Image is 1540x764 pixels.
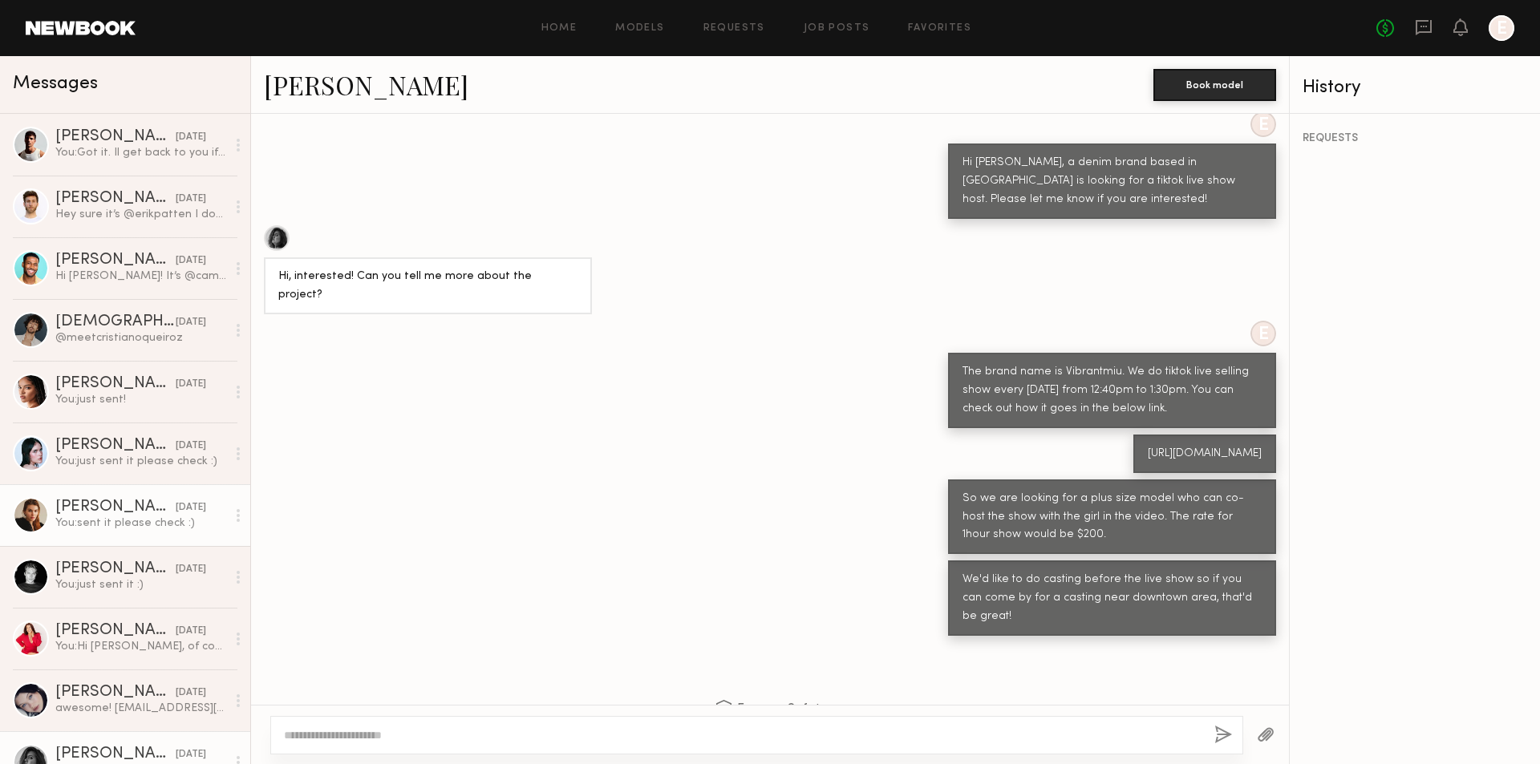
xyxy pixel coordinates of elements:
div: History [1303,79,1527,97]
span: For your Safety [715,700,826,720]
a: Requests [703,23,765,34]
div: The brand name is Vibrantmiu. We do tiktok live selling show every [DATE] from 12:40pm to 1:30pm.... [962,363,1262,418]
div: [PERSON_NAME] [55,685,176,701]
div: You: Hi [PERSON_NAME], of course! Np, just let me know the time you can come by for a casting the... [55,639,226,654]
div: Hey sure it’s @erikpatten I don’t have a huge following and normally create UGC for brands to pos... [55,207,226,222]
div: You: sent it please check :) [55,515,226,531]
div: REQUESTS [1303,133,1527,144]
div: [DATE] [176,315,206,330]
div: You: just sent it please check :) [55,454,226,469]
div: [DATE] [176,624,206,639]
div: [PERSON_NAME] [55,499,176,515]
div: [DATE] [176,500,206,515]
div: Hi, interested! Can you tell me more about the project? [278,268,577,305]
a: Job Posts [804,23,870,34]
div: [PERSON_NAME] [55,438,176,454]
div: [DATE] [176,747,206,762]
div: awesome! [EMAIL_ADDRESS][DOMAIN_NAME] [55,701,226,716]
div: We'd like to do casting before the live show so if you can come by for a casting near downtown ar... [962,571,1262,626]
div: @meetcristianoqueiroz [55,330,226,346]
a: Home [541,23,577,34]
a: E [1489,15,1514,41]
div: [PERSON_NAME] [55,253,176,269]
div: Hi [PERSON_NAME]! It’s @cam3kings [55,269,226,284]
div: [PERSON_NAME] [55,191,176,207]
div: You: just sent it :) [55,577,226,592]
a: [PERSON_NAME] [264,67,468,102]
div: [URL][DOMAIN_NAME] [1148,445,1262,463]
a: Models [615,23,664,34]
a: Favorites [908,23,971,34]
div: [DATE] [176,377,206,392]
div: You: Got it. Il get back to you if there’s any update thank you [55,145,226,160]
span: Messages [13,75,98,93]
div: [PERSON_NAME] [55,561,176,577]
div: [DATE] [176,562,206,577]
div: [PERSON_NAME] [55,129,176,145]
div: [DATE] [176,253,206,269]
div: Hi [PERSON_NAME], a denim brand based in [GEOGRAPHIC_DATA] is looking for a tiktok live show host... [962,154,1262,209]
div: [DATE] [176,685,206,701]
button: Book model [1153,69,1276,101]
div: You: just sent! [55,392,226,407]
a: Book model [1153,77,1276,91]
div: [PERSON_NAME] [55,746,176,762]
div: [DATE] [176,130,206,145]
div: [PERSON_NAME] [55,623,176,639]
div: [DATE] [176,439,206,454]
div: So we are looking for a plus size model who can co-host the show with the girl in the video. The ... [962,490,1262,545]
div: [DEMOGRAPHIC_DATA][PERSON_NAME] [55,314,176,330]
div: [DATE] [176,192,206,207]
div: [PERSON_NAME] [55,376,176,392]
